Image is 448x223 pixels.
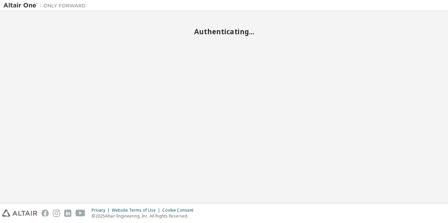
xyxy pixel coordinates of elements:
div: Website Terms of Use [112,208,162,213]
img: youtube.svg [75,210,85,217]
div: Privacy [92,208,112,213]
div: Cookie Consent [162,208,198,213]
h2: Authenticating... [3,27,445,36]
p: © 2025 Altair Engineering, Inc. All Rights Reserved. [92,213,198,219]
img: linkedin.svg [64,210,71,217]
img: altair_logo.svg [2,210,37,217]
img: instagram.svg [53,210,60,217]
img: Altair One [3,2,89,9]
img: facebook.svg [42,210,49,217]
